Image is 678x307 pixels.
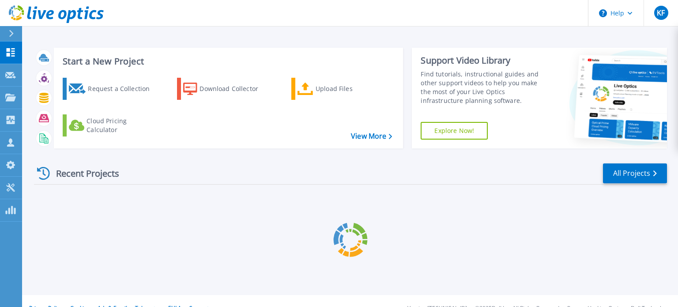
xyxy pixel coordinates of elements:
div: Find tutorials, instructional guides and other support videos to help you make the most of your L... [421,70,549,105]
a: Download Collector [177,78,275,100]
a: Upload Files [291,78,390,100]
div: Cloud Pricing Calculator [87,117,157,134]
a: All Projects [603,163,667,183]
h3: Start a New Project [63,57,392,66]
a: Cloud Pricing Calculator [63,114,161,136]
div: Recent Projects [34,163,131,184]
div: Upload Files [316,80,386,98]
a: Request a Collection [63,78,161,100]
div: Request a Collection [88,80,158,98]
a: View More [351,132,392,140]
span: KF [657,9,665,16]
div: Support Video Library [421,55,549,66]
div: Download Collector [200,80,270,98]
a: Explore Now! [421,122,488,140]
